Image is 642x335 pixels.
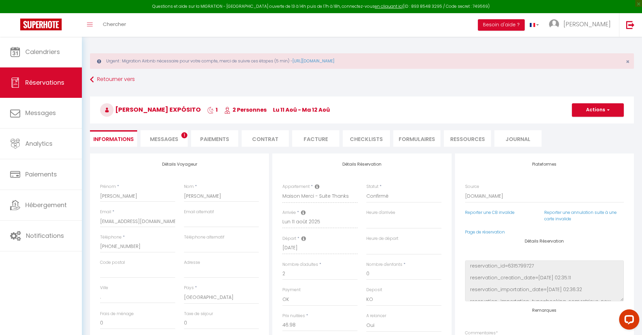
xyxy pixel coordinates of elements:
[282,261,318,268] label: Nombre d'adultes
[282,313,305,319] label: Prix nuitées
[626,57,630,66] span: ×
[90,130,137,147] li: Informations
[343,130,390,147] li: CHECKLISTS
[366,184,378,190] label: Statut
[184,209,214,215] label: Email alternatif
[494,130,542,147] li: Journal
[90,53,634,69] div: Urgent : Migration Airbnb nécessaire pour votre compte, merci de suivre ces étapes (5 min) -
[100,162,259,167] h4: Détails Voyageur
[626,21,635,29] img: logout
[444,130,491,147] li: Ressources
[478,19,525,31] button: Besoin d'aide ?
[293,58,334,64] a: [URL][DOMAIN_NAME]
[207,106,218,114] span: 1
[465,239,624,244] h4: Détails Réservation
[614,307,642,335] iframe: LiveChat chat widget
[366,235,398,242] label: Heure de départ
[184,184,194,190] label: Nom
[90,74,634,86] a: Retourner vers
[25,170,57,178] span: Paiements
[103,21,126,28] span: Chercher
[25,78,64,87] span: Réservations
[465,184,479,190] label: Source
[366,313,386,319] label: A relancer
[572,103,624,117] button: Actions
[282,210,296,216] label: Arrivée
[184,311,213,317] label: Taxe de séjour
[273,106,330,114] span: lu 11 Aoû - ma 12 Aoû
[191,130,238,147] li: Paiements
[282,287,301,293] label: Payment
[184,285,194,291] label: Pays
[181,132,187,138] span: 1
[26,231,64,240] span: Notifications
[465,210,515,215] a: Reporter une CB invalide
[393,130,440,147] li: FORMULAIRES
[366,287,382,293] label: Deposit
[25,48,60,56] span: Calendriers
[544,210,617,222] a: Reporter une annulation suite à une carte invalide
[150,135,178,143] span: Messages
[465,229,505,235] a: Page de réservation
[100,209,111,215] label: Email
[100,311,134,317] label: Frais de ménage
[100,259,125,266] label: Code postal
[282,184,310,190] label: Appartement
[549,19,559,29] img: ...
[100,184,116,190] label: Prénom
[184,234,224,241] label: Téléphone alternatif
[544,13,619,37] a: ... [PERSON_NAME]
[25,201,67,209] span: Hébergement
[626,59,630,65] button: Close
[224,106,267,114] span: 2 Personnes
[20,19,62,30] img: Super Booking
[184,259,200,266] label: Adresse
[465,162,624,167] h4: Plateformes
[242,130,289,147] li: Contrat
[98,13,131,37] a: Chercher
[375,3,403,9] a: en cliquant ici
[282,162,441,167] h4: Détails Réservation
[25,109,56,117] span: Messages
[292,130,339,147] li: Facture
[100,105,201,114] span: [PERSON_NAME] Expósito
[25,139,53,148] span: Analytics
[100,234,122,241] label: Téléphone
[366,210,395,216] label: Heure d'arrivée
[282,235,296,242] label: Départ
[100,285,108,291] label: Ville
[563,20,611,28] span: [PERSON_NAME]
[366,261,402,268] label: Nombre d'enfants
[465,308,624,313] h4: Remarques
